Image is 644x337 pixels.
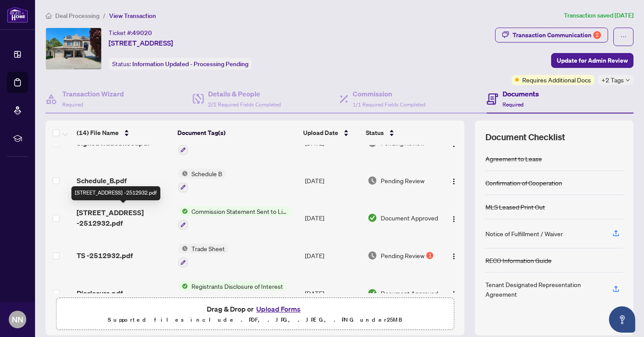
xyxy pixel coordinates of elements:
span: NN [12,313,23,326]
th: (14) File Name [73,121,174,145]
button: Status IconCommission Statement Sent to Listing Brokerage [178,206,292,230]
span: Required [62,101,83,108]
button: Upload Forms [254,303,303,315]
img: Status Icon [178,281,188,291]
img: Document Status [368,251,377,260]
span: Update for Admin Review [557,53,628,67]
span: Requires Additional Docs [522,75,591,85]
div: Agreement to Lease [485,154,542,163]
button: Logo [447,286,461,300]
th: Document Tag(s) [174,121,300,145]
div: Notice of Fulfillment / Waiver [485,229,563,238]
img: logo [7,7,28,23]
span: Deal Processing [55,12,99,20]
span: View Transaction [109,12,156,20]
span: Information Updated - Processing Pending [132,60,248,68]
span: Trade Sheet [188,244,228,253]
div: 2 [593,31,601,39]
th: Upload Date [300,121,362,145]
span: Document Approved [381,213,438,223]
span: 1/1 Required Fields Completed [353,101,425,108]
span: Upload Date [303,128,338,138]
h4: Commission [353,89,425,99]
div: RECO Information Guide [485,255,552,265]
div: Confirmation of Cooperation [485,178,562,188]
img: IMG-N12190502_1.jpg [46,28,101,69]
button: Logo [447,174,461,188]
span: Status [366,128,384,138]
span: [STREET_ADDRESS] [109,38,173,48]
button: Logo [447,211,461,225]
div: 1 [426,252,433,259]
td: [DATE] [301,237,364,274]
th: Status [362,121,440,145]
span: Drag & Drop orUpload FormsSupported files include .PDF, .JPG, .JPEG, .PNG under25MB [57,298,453,330]
div: [STREET_ADDRESS] -2512932.pdf [71,186,160,200]
span: +2 Tags [602,75,624,85]
img: Status Icon [178,169,188,178]
span: Drag & Drop or [207,303,303,315]
button: Status IconRegistrants Disclosure of Interest [178,281,287,305]
span: down [626,78,630,82]
span: Document Approved [381,288,438,298]
h4: Documents [502,89,539,99]
img: Logo [450,253,457,260]
span: Commission Statement Sent to Listing Brokerage [188,206,292,216]
button: Open asap [609,306,635,333]
img: Document Status [368,288,377,298]
li: / [103,11,106,21]
div: MLS Leased Print Out [485,202,545,212]
div: Transaction Communication [513,28,601,42]
article: Transaction saved [DATE] [564,11,633,21]
td: [DATE] [301,162,364,199]
span: TS -2512932.pdf [77,250,133,261]
img: Status Icon [178,244,188,253]
h4: Transaction Wizard [62,89,124,99]
span: Document Checklist [485,131,565,143]
span: (14) File Name [77,128,119,138]
img: Status Icon [178,206,188,216]
p: Supported files include .PDF, .JPG, .JPEG, .PNG under 25 MB [62,315,448,325]
span: [STREET_ADDRESS] -2512932.pdf [77,207,171,228]
button: Update for Admin Review [551,53,633,68]
img: Document Status [368,176,377,185]
button: Status IconSchedule B [178,169,226,192]
span: Registrants Disclosure of Interest [188,281,287,291]
span: Disclosure.pdf [77,288,123,298]
h4: Details & People [208,89,281,99]
span: ellipsis [620,34,626,40]
span: 2/2 Required Fields Completed [208,101,281,108]
button: Transaction Communication2 [495,28,608,43]
span: 49020 [132,29,152,37]
button: Logo [447,248,461,263]
span: home [46,13,52,19]
div: Ticket #: [109,28,152,38]
img: Document Status [368,213,377,223]
img: Logo [450,178,457,185]
img: Logo [450,216,457,223]
td: [DATE] [301,274,364,312]
img: Logo [450,291,457,298]
span: Required [502,101,524,108]
button: Status IconTrade Sheet [178,244,228,267]
span: Schedule_B.pdf [77,175,127,186]
div: Tenant Designated Representation Agreement [485,280,602,299]
div: Status: [109,58,252,70]
span: Schedule B [188,169,226,178]
span: Pending Review [381,176,425,185]
td: [DATE] [301,199,364,237]
span: Pending Review [381,251,425,260]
